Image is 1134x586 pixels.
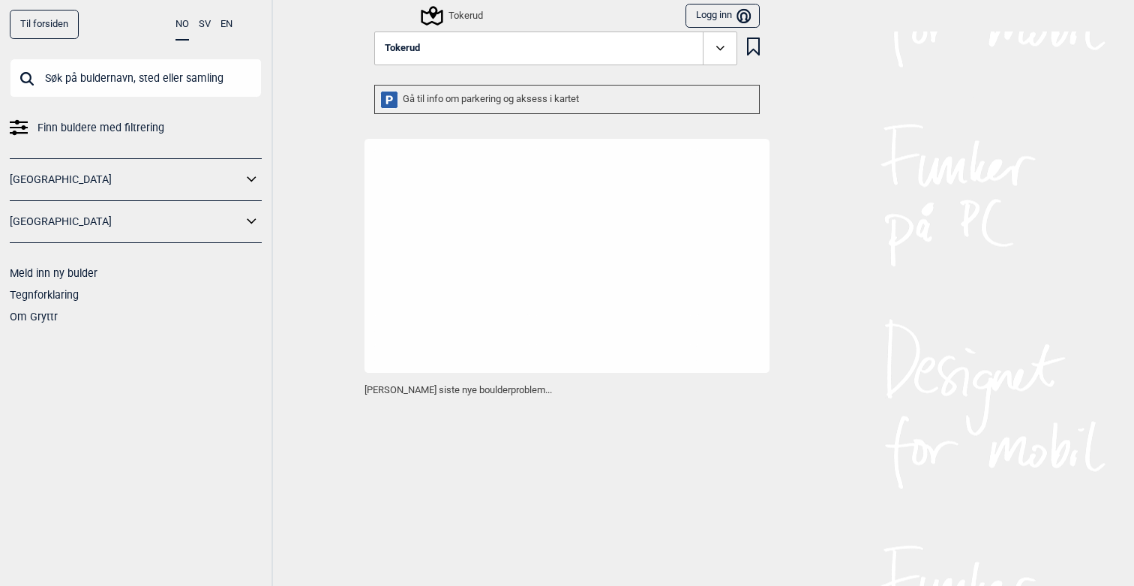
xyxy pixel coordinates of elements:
[10,59,262,98] input: Søk på buldernavn, sted eller samling
[374,32,737,66] button: Tokerud
[685,4,760,29] button: Logg inn
[37,117,164,139] span: Finn buldere med filtrering
[10,267,97,279] a: Meld inn ny bulder
[385,43,420,54] span: Tokerud
[10,10,79,39] a: Til forsiden
[423,7,483,25] div: Tokerud
[199,10,211,39] button: SV
[374,85,760,114] div: Gå til info om parkering og aksess i kartet
[10,289,79,301] a: Tegnforklaring
[175,10,189,41] button: NO
[10,311,58,323] a: Om Gryttr
[10,211,242,233] a: [GEOGRAPHIC_DATA]
[10,117,262,139] a: Finn buldere med filtrering
[10,169,242,191] a: [GEOGRAPHIC_DATA]
[220,10,232,39] button: EN
[364,383,769,398] p: [PERSON_NAME] siste nye boulderproblem...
